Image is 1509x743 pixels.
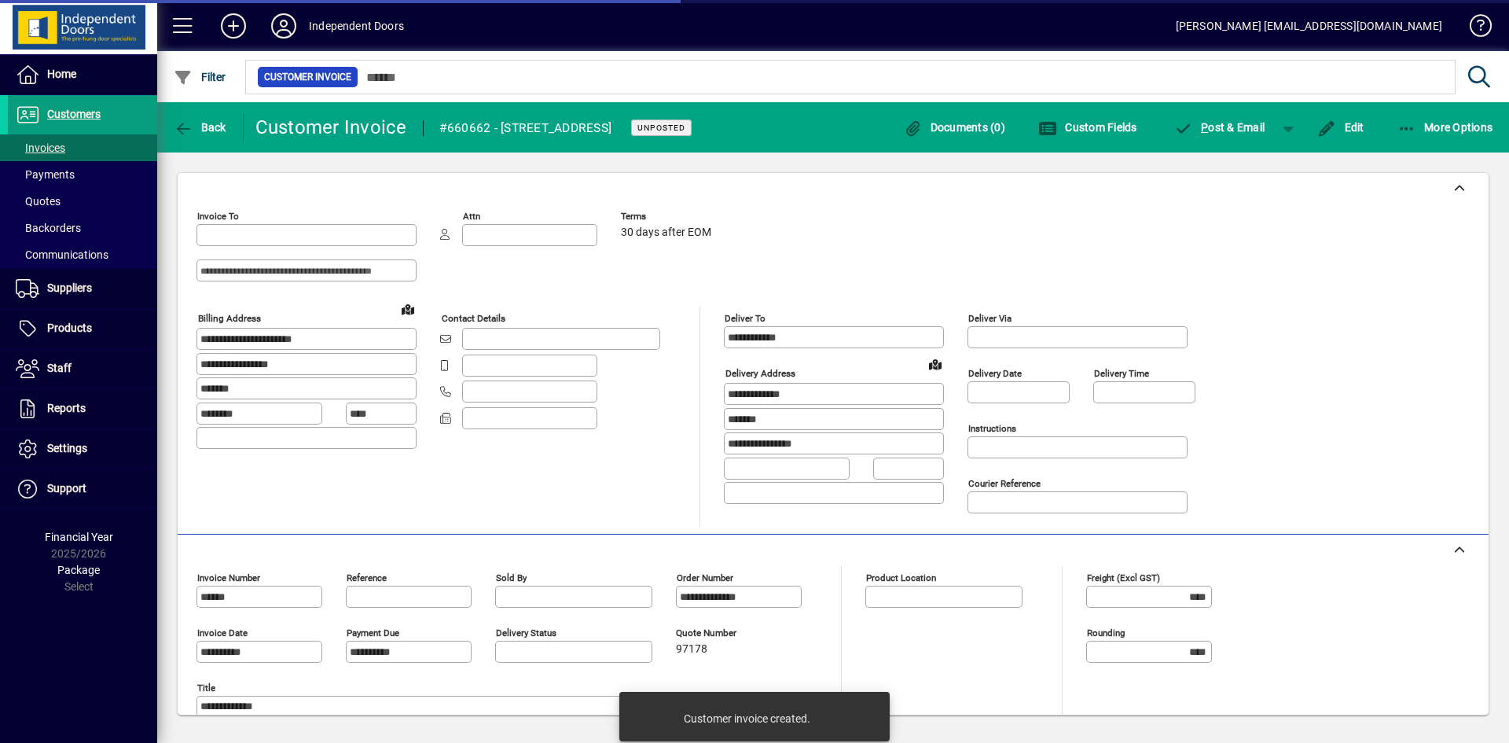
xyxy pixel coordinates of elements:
[255,115,407,140] div: Customer Invoice
[676,628,770,638] span: Quote number
[8,309,157,348] a: Products
[1313,113,1368,142] button: Edit
[47,442,87,454] span: Settings
[903,121,1005,134] span: Documents (0)
[621,211,715,222] span: Terms
[899,113,1009,142] button: Documents (0)
[395,296,420,322] a: View on map
[8,134,157,161] a: Invoices
[16,248,108,261] span: Communications
[157,113,244,142] app-page-header-button: Back
[923,351,948,377] a: View on map
[259,12,309,40] button: Profile
[1176,13,1442,39] div: [PERSON_NAME] [EMAIL_ADDRESS][DOMAIN_NAME]
[8,429,157,469] a: Settings
[1087,572,1160,583] mat-label: Freight (excl GST)
[968,313,1012,324] mat-label: Deliver via
[1038,121,1137,134] span: Custom Fields
[1393,113,1497,142] button: More Options
[677,572,733,583] mat-label: Order number
[170,113,230,142] button: Back
[347,572,387,583] mat-label: Reference
[463,211,480,222] mat-label: Attn
[208,12,259,40] button: Add
[8,469,157,509] a: Support
[1458,3,1489,54] a: Knowledge Base
[170,63,230,91] button: Filter
[621,226,711,239] span: 30 days after EOM
[8,269,157,308] a: Suppliers
[866,572,936,583] mat-label: Product location
[684,711,810,726] div: Customer invoice created.
[8,349,157,388] a: Staff
[309,13,404,39] div: Independent Doors
[968,478,1041,489] mat-label: Courier Reference
[16,222,81,234] span: Backorders
[47,68,76,80] span: Home
[8,55,157,94] a: Home
[1034,113,1141,142] button: Custom Fields
[1094,368,1149,379] mat-label: Delivery time
[8,161,157,188] a: Payments
[8,188,157,215] a: Quotes
[16,195,61,208] span: Quotes
[347,627,399,638] mat-label: Payment due
[47,362,72,374] span: Staff
[174,121,226,134] span: Back
[968,368,1022,379] mat-label: Delivery date
[637,123,685,133] span: Unposted
[45,531,113,543] span: Financial Year
[197,572,260,583] mat-label: Invoice number
[57,564,100,576] span: Package
[47,108,101,120] span: Customers
[1201,121,1208,134] span: P
[968,423,1016,434] mat-label: Instructions
[439,116,612,141] div: #660662 - [STREET_ADDRESS]
[1317,121,1364,134] span: Edit
[8,241,157,268] a: Communications
[496,572,527,583] mat-label: Sold by
[197,627,248,638] mat-label: Invoice date
[16,142,65,154] span: Invoices
[8,389,157,429] a: Reports
[676,643,707,656] span: 97178
[174,71,226,83] span: Filter
[1397,121,1493,134] span: More Options
[1087,627,1125,638] mat-label: Rounding
[8,215,157,241] a: Backorders
[47,322,92,334] span: Products
[496,627,556,638] mat-label: Delivery status
[264,69,351,85] span: Customer Invoice
[47,482,86,495] span: Support
[47,402,86,414] span: Reports
[197,682,215,693] mat-label: Title
[725,313,766,324] mat-label: Deliver To
[197,211,239,222] mat-label: Invoice To
[47,281,92,294] span: Suppliers
[1174,121,1265,134] span: ost & Email
[1166,113,1273,142] button: Post & Email
[16,168,75,181] span: Payments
